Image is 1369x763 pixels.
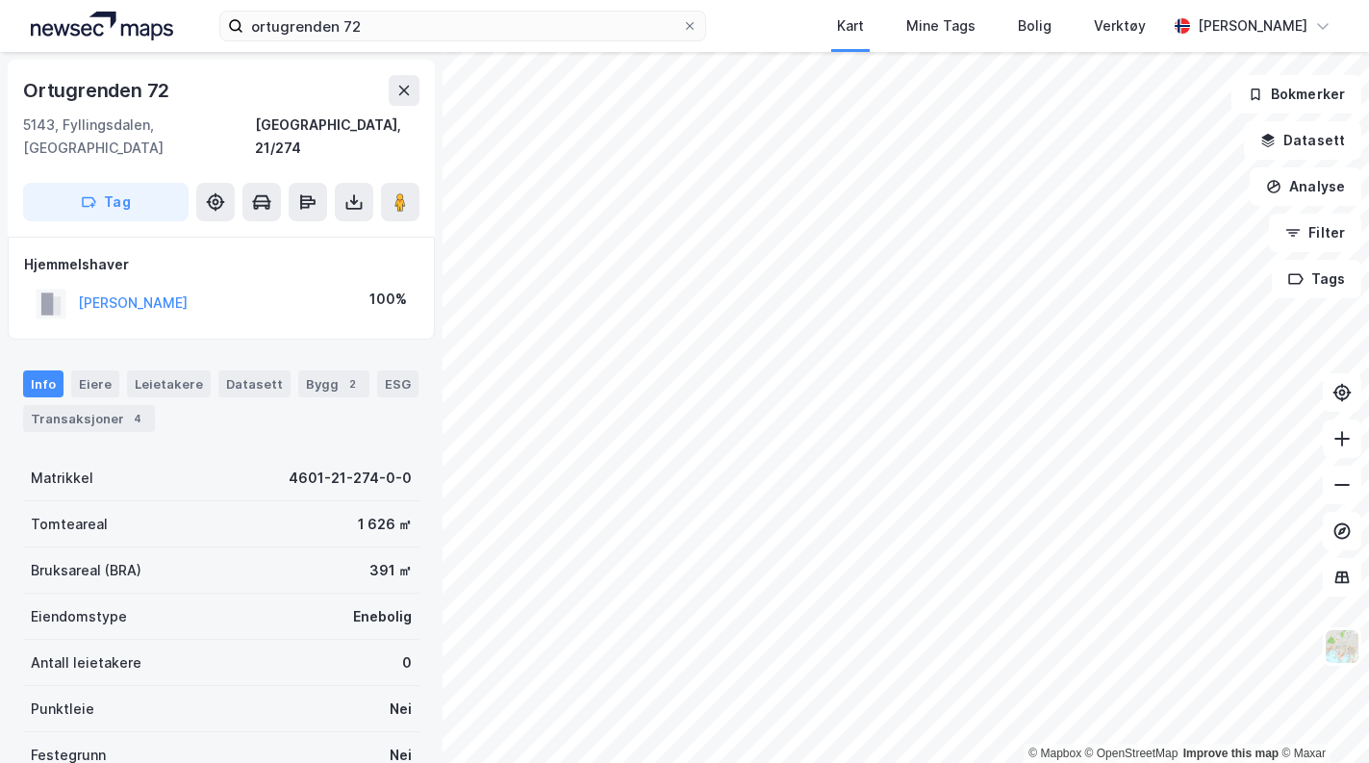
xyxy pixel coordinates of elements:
[1269,214,1361,252] button: Filter
[31,651,141,674] div: Antall leietakere
[837,14,864,38] div: Kart
[71,370,119,397] div: Eiere
[243,12,682,40] input: Søk på adresse, matrikkel, gårdeiere, leietakere eller personer
[31,467,93,490] div: Matrikkel
[31,605,127,628] div: Eiendomstype
[289,467,412,490] div: 4601-21-274-0-0
[298,370,369,397] div: Bygg
[1273,671,1369,763] div: Kontrollprogram for chat
[369,288,407,311] div: 100%
[1183,747,1279,760] a: Improve this map
[218,370,291,397] div: Datasett
[906,14,976,38] div: Mine Tags
[1231,75,1361,114] button: Bokmerker
[127,370,211,397] div: Leietakere
[1250,167,1361,206] button: Analyse
[1085,747,1179,760] a: OpenStreetMap
[1272,260,1361,298] button: Tags
[23,114,255,160] div: 5143, Fyllingsdalen, [GEOGRAPHIC_DATA]
[1094,14,1146,38] div: Verktøy
[23,405,155,432] div: Transaksjoner
[24,253,418,276] div: Hjemmelshaver
[342,374,362,394] div: 2
[1244,121,1361,160] button: Datasett
[1198,14,1307,38] div: [PERSON_NAME]
[31,698,94,721] div: Punktleie
[353,605,412,628] div: Enebolig
[23,183,189,221] button: Tag
[255,114,419,160] div: [GEOGRAPHIC_DATA], 21/274
[1028,747,1081,760] a: Mapbox
[23,75,173,106] div: Ortugrenden 72
[31,513,108,536] div: Tomteareal
[128,409,147,428] div: 4
[1273,671,1369,763] iframe: Chat Widget
[369,559,412,582] div: 391 ㎡
[402,651,412,674] div: 0
[31,559,141,582] div: Bruksareal (BRA)
[390,698,412,721] div: Nei
[23,370,63,397] div: Info
[377,370,418,397] div: ESG
[31,12,173,40] img: logo.a4113a55bc3d86da70a041830d287a7e.svg
[1324,628,1360,665] img: Z
[358,513,412,536] div: 1 626 ㎡
[1018,14,1052,38] div: Bolig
